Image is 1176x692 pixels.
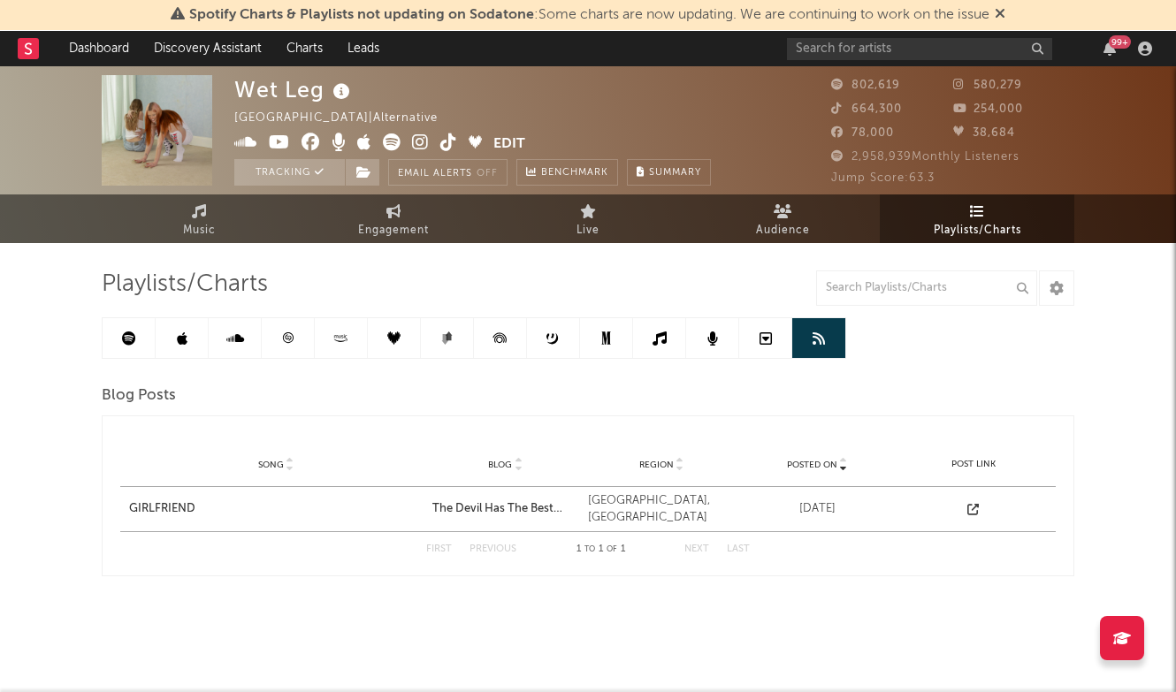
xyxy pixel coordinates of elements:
[296,194,491,243] a: Engagement
[516,159,618,186] a: Benchmark
[816,270,1037,306] input: Search Playlists/Charts
[787,38,1052,60] input: Search for artists
[831,172,935,184] span: Jump Score: 63.3
[426,544,452,554] button: First
[234,108,458,129] div: [GEOGRAPHIC_DATA] | Alternative
[607,545,617,553] span: of
[831,80,900,91] span: 802,619
[102,194,296,243] a: Music
[627,159,711,186] button: Summary
[1109,35,1131,49] div: 99 +
[234,75,355,104] div: Wet Leg
[477,169,498,179] em: Off
[953,103,1023,115] span: 254,000
[831,103,902,115] span: 664,300
[584,545,595,553] span: to
[258,460,284,470] span: Song
[488,460,512,470] span: Blog
[470,544,516,554] button: Previous
[493,133,525,156] button: Edit
[588,492,735,527] div: [GEOGRAPHIC_DATA], [GEOGRAPHIC_DATA]
[541,163,608,184] span: Benchmark
[141,31,274,66] a: Discovery Assistant
[102,385,176,407] span: Blog Posts
[900,458,1047,471] div: Post Link
[787,460,837,470] span: Posted On
[685,194,880,243] a: Audience
[57,31,141,66] a: Dashboard
[577,220,599,241] span: Live
[1103,42,1116,56] button: 99+
[552,539,649,560] div: 1 1 1
[756,220,810,241] span: Audience
[102,274,268,295] span: Playlists/Charts
[335,31,392,66] a: Leads
[649,168,701,178] span: Summary
[744,500,890,518] div: [DATE]
[727,544,750,554] button: Last
[129,500,424,518] div: GIRLFRIEND
[934,220,1021,241] span: Playlists/Charts
[358,220,429,241] span: Engagement
[953,80,1022,91] span: 580,279
[880,194,1074,243] a: Playlists/Charts
[831,151,1019,163] span: 2,958,939 Monthly Listeners
[831,127,894,139] span: 78,000
[234,159,345,186] button: Tracking
[189,8,989,22] span: : Some charts are now updating. We are continuing to work on the issue
[684,544,709,554] button: Next
[388,159,508,186] button: Email AlertsOff
[274,31,335,66] a: Charts
[995,8,1005,22] span: Dismiss
[432,500,579,518] a: The Devil Has The Best Tuna
[183,220,216,241] span: Music
[491,194,685,243] a: Live
[189,8,534,22] span: Spotify Charts & Playlists not updating on Sodatone
[639,460,674,470] span: Region
[953,127,1015,139] span: 38,684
